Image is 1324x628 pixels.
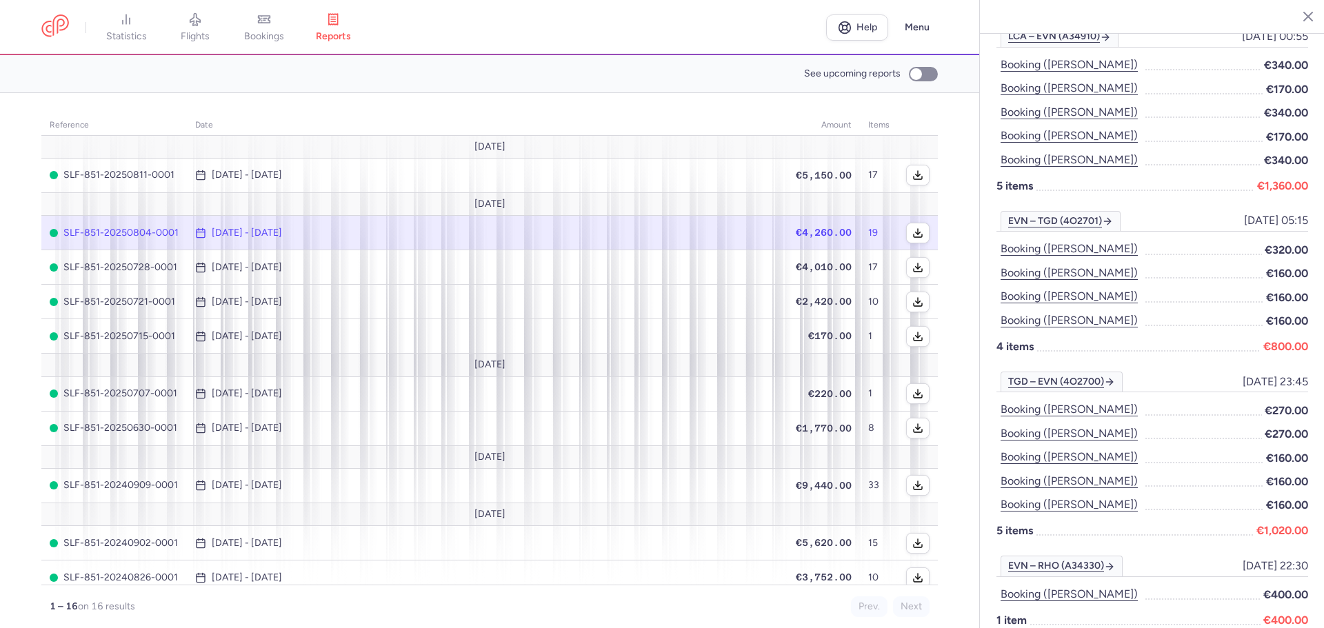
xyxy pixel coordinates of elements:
a: LCA – EVN (A34910) [1001,26,1119,47]
span: SLF-851-20240909-0001 [50,480,179,491]
span: €340.00 [1264,104,1308,121]
button: Menu [896,14,938,41]
span: €160.00 [1266,312,1308,330]
td: 10 [860,560,898,595]
span: SLF-851-20240902-0001 [50,538,179,549]
span: [DATE] [474,509,505,520]
a: reports [299,12,368,43]
td: 17 [860,158,898,192]
a: TGD – EVN (4O2700) [1001,372,1123,392]
span: €160.00 [1266,449,1308,467]
button: Booking ([PERSON_NAME]) [996,425,1142,443]
span: €340.00 [1264,57,1308,74]
span: [DATE] 22:30 [1243,560,1308,572]
span: SLF-851-20240826-0001 [50,572,179,583]
span: [DATE] 00:55 [1242,30,1308,43]
td: 8 [860,411,898,445]
span: €270.00 [1265,402,1308,419]
span: bookings [244,30,284,43]
span: SLF-851-20250715-0001 [50,331,179,342]
th: reference [41,115,187,136]
button: Booking ([PERSON_NAME]) [996,56,1142,74]
span: [DATE] 05:15 [1244,214,1308,227]
button: Booking ([PERSON_NAME]) [996,448,1142,466]
a: statistics [92,12,161,43]
span: flights [181,30,210,43]
span: €3,752.00 [796,571,852,583]
span: €340.00 [1264,152,1308,169]
time: [DATE] - [DATE] [212,480,282,491]
th: items [860,115,898,136]
span: on 16 results [78,600,135,612]
span: [DATE] [474,141,505,152]
span: €1,020.00 [1256,522,1308,539]
button: Booking ([PERSON_NAME]) [996,79,1142,97]
td: 10 [860,285,898,319]
button: Booking ([PERSON_NAME]) [996,264,1142,282]
time: [DATE] - [DATE] [212,296,282,307]
th: date [187,115,788,136]
a: flights [161,12,230,43]
span: SLF-851-20250721-0001 [50,296,179,307]
time: [DATE] - [DATE] [212,572,282,583]
span: €170.00 [808,330,852,341]
a: CitizenPlane red outlined logo [41,14,69,40]
a: EVN – RHO (A34330) [1001,556,1123,576]
span: €270.00 [1265,425,1308,443]
span: SLF-851-20250630-0001 [50,423,179,434]
td: 1 [860,376,898,411]
td: 33 [860,468,898,503]
span: Help [856,22,877,32]
td: 17 [860,250,898,285]
span: SLF-851-20250728-0001 [50,262,179,273]
span: See upcoming reports [804,68,901,79]
span: reports [316,30,351,43]
span: €170.00 [1266,128,1308,145]
time: [DATE] - [DATE] [212,331,282,342]
span: SLF-851-20250804-0001 [50,227,179,239]
span: [DATE] [474,359,505,370]
button: Booking ([PERSON_NAME]) [996,585,1142,603]
span: €160.00 [1266,473,1308,490]
span: €220.00 [808,388,852,399]
button: Booking ([PERSON_NAME]) [996,287,1142,305]
span: €5,150.00 [796,170,852,181]
time: [DATE] - [DATE] [212,262,282,273]
span: [DATE] [474,452,505,463]
a: EVN – TGD (4O2701) [1001,211,1121,232]
td: 15 [860,526,898,560]
span: €4,010.00 [796,261,852,272]
time: [DATE] - [DATE] [212,227,282,239]
span: [DATE] [474,199,505,210]
time: [DATE] - [DATE] [212,170,282,181]
strong: 1 – 16 [50,600,78,612]
button: Booking ([PERSON_NAME]) [996,312,1142,330]
span: SLF-851-20250811-0001 [50,170,179,181]
span: €800.00 [1263,338,1308,355]
span: €170.00 [1266,81,1308,98]
span: €160.00 [1266,289,1308,306]
span: €1,770.00 [796,423,852,434]
button: Booking ([PERSON_NAME]) [996,103,1142,121]
span: €400.00 [1263,586,1308,603]
button: Booking ([PERSON_NAME]) [996,240,1142,258]
button: Booking ([PERSON_NAME]) [996,151,1142,169]
a: bookings [230,12,299,43]
button: Next [893,596,930,617]
p: 5 items [996,522,1308,539]
span: statistics [106,30,147,43]
span: SLF-851-20250707-0001 [50,388,179,399]
span: €2,420.00 [796,296,852,307]
span: €4,260.00 [796,227,852,238]
span: €320.00 [1265,241,1308,259]
td: 1 [860,319,898,354]
td: 19 [860,216,898,250]
button: Booking ([PERSON_NAME]) [996,401,1142,418]
a: Help [826,14,888,41]
span: €160.00 [1266,496,1308,514]
button: Booking ([PERSON_NAME]) [996,127,1142,145]
time: [DATE] - [DATE] [212,538,282,549]
button: Prev. [851,596,887,617]
span: €9,440.00 [796,480,852,491]
p: 5 items [996,177,1308,194]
